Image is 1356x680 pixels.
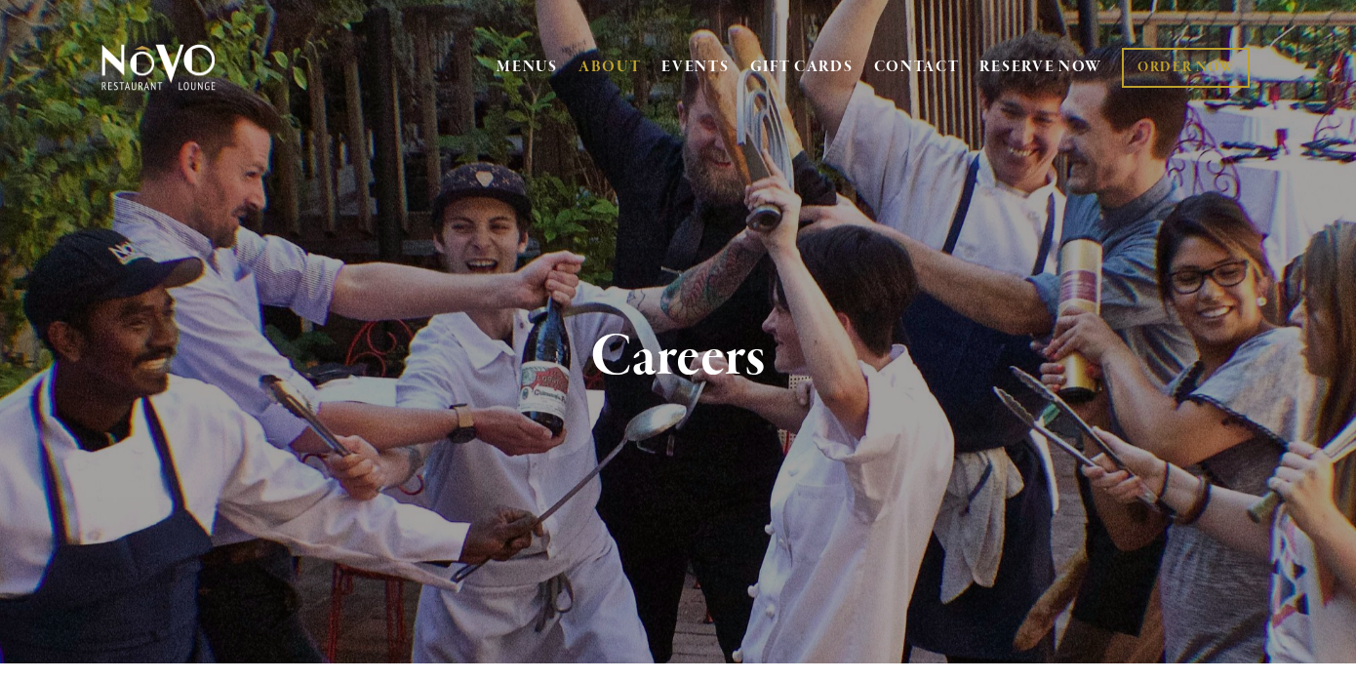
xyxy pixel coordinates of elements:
strong: Careers [590,320,766,394]
a: EVENTS [661,58,729,77]
a: RESERVE NOW [979,49,1102,86]
img: Novo Restaurant &amp; Lounge [98,43,219,92]
a: CONTACT [874,49,960,86]
a: GIFT CARDS [750,49,854,86]
a: ORDER NOW [1122,48,1250,88]
a: MENUS [497,58,558,77]
a: ABOUT [578,58,642,77]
